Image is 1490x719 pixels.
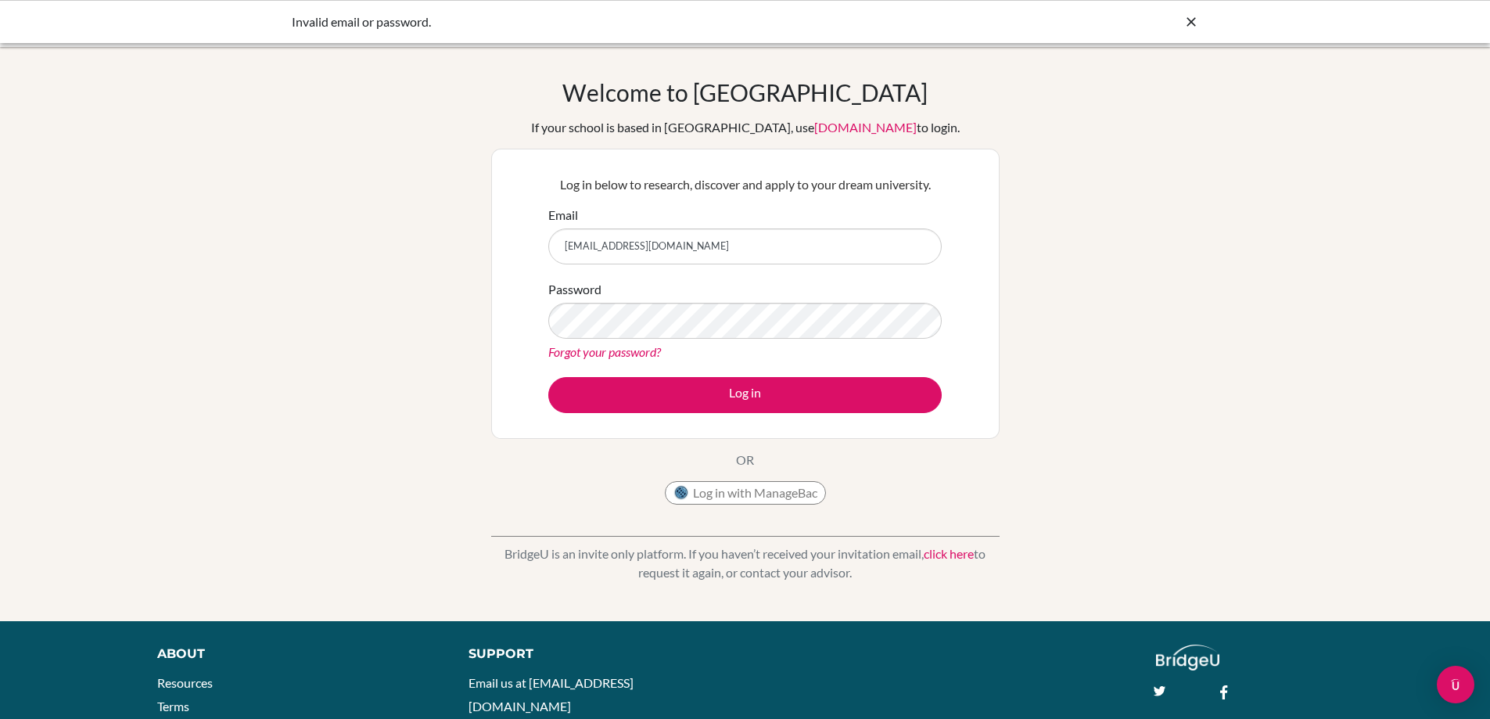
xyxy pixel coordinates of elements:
div: About [157,645,433,663]
img: logo_white@2x-f4f0deed5e89b7ecb1c2cc34c3e3d731f90f0f143d5ea2071677605dd97b5244.png [1156,645,1219,670]
a: Resources [157,675,213,690]
label: Email [548,206,578,225]
button: Log in [548,377,942,413]
h1: Welcome to [GEOGRAPHIC_DATA] [562,78,928,106]
div: Invalid email or password. [292,13,964,31]
a: [DOMAIN_NAME] [814,120,917,135]
p: OR [736,451,754,469]
p: BridgeU is an invite only platform. If you haven’t received your invitation email, to request it ... [491,545,1000,582]
a: Forgot your password? [548,344,661,359]
button: Log in with ManageBac [665,481,826,505]
a: Terms [157,699,189,714]
div: Open Intercom Messenger [1437,666,1474,703]
a: Email us at [EMAIL_ADDRESS][DOMAIN_NAME] [469,675,634,714]
div: Support [469,645,727,663]
a: click here [924,546,974,561]
p: Log in below to research, discover and apply to your dream university. [548,175,942,194]
label: Password [548,280,601,299]
div: If your school is based in [GEOGRAPHIC_DATA], use to login. [531,118,960,137]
